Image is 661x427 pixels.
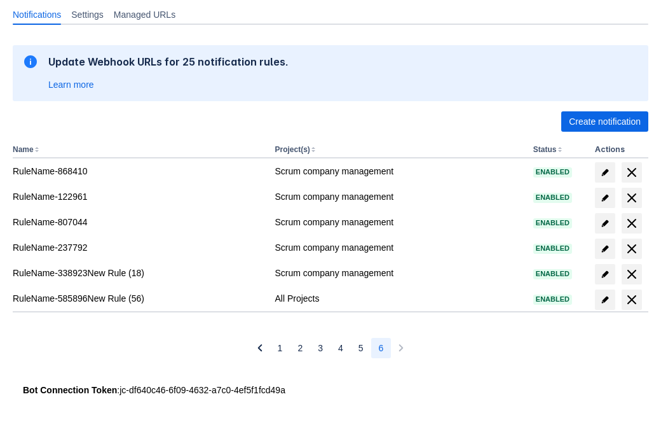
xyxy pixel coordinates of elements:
span: edit [600,218,610,228]
div: RuleName-338923New Rule (18) [13,267,264,279]
div: RuleName-868410 [13,165,264,178]
button: Name [13,145,34,154]
span: 1 [278,338,283,358]
div: Scrum company management [275,267,522,279]
button: Status [533,145,557,154]
button: Page 2 [290,338,310,358]
span: delete [624,216,639,231]
button: Page 3 [310,338,330,358]
button: Page 6 [371,338,392,358]
div: : jc-df640c46-6f09-4632-a7c0-4ef5f1fcd49a [23,384,638,396]
div: Scrum company management [275,216,522,228]
span: Managed URLs [114,8,175,21]
button: Page 5 [351,338,371,358]
span: edit [600,244,610,254]
span: edit [600,167,610,178]
span: Notifications [13,8,61,21]
span: delete [624,190,639,206]
span: delete [624,165,639,180]
span: Enabled [533,169,572,176]
div: Scrum company management [275,241,522,254]
span: delete [624,241,639,256]
button: Next [391,338,411,358]
span: information [23,54,38,69]
div: RuleName-807044 [13,216,264,228]
span: edit [600,295,610,305]
span: edit [600,193,610,203]
span: 6 [379,338,384,358]
span: Create notification [569,111,641,132]
span: edit [600,269,610,279]
span: Settings [71,8,104,21]
button: Page 1 [270,338,290,358]
button: Create notification [561,111,648,132]
strong: Bot Connection Token [23,385,117,395]
span: Enabled [533,296,572,303]
span: Enabled [533,270,572,277]
div: RuleName-585896New Rule (56) [13,292,264,305]
button: Previous [250,338,270,358]
span: delete [624,267,639,282]
span: Enabled [533,220,572,227]
div: RuleName-122961 [13,190,264,203]
span: Enabled [533,245,572,252]
span: 5 [358,338,364,358]
nav: Pagination [250,338,412,358]
button: Page 4 [330,338,351,358]
th: Actions [590,142,648,158]
span: delete [624,292,639,307]
a: Learn more [48,78,94,91]
button: Project(s) [275,145,310,154]
h2: Update Webhook URLs for 25 notification rules. [48,55,289,68]
div: All Projects [275,292,522,305]
span: 4 [338,338,343,358]
div: Scrum company management [275,190,522,203]
span: 2 [297,338,303,358]
span: 3 [318,338,323,358]
div: Scrum company management [275,165,522,178]
div: RuleName-237792 [13,241,264,254]
span: Enabled [533,194,572,201]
